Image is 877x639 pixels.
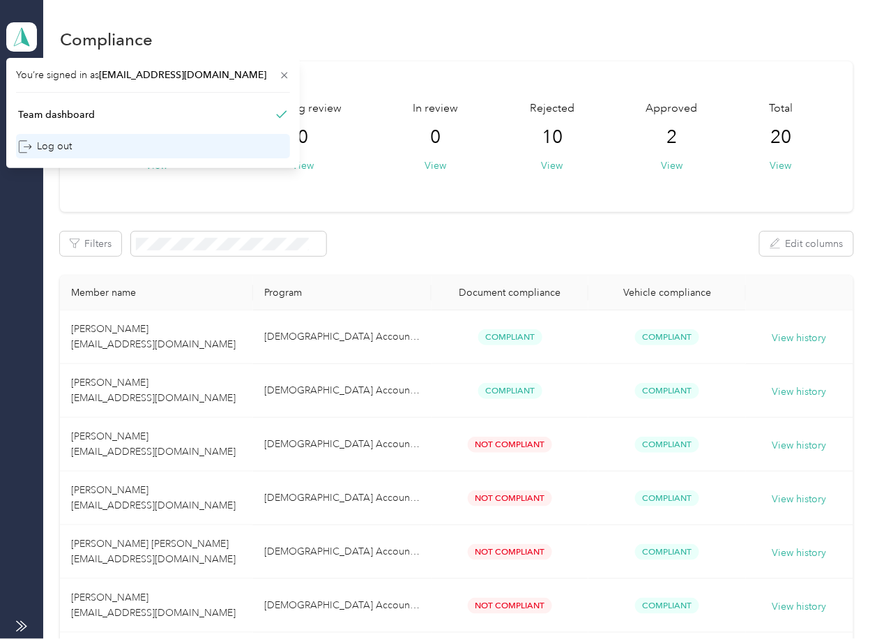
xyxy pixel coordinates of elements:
div: Document compliance [443,287,577,299]
button: View [542,158,563,173]
span: Not Compliant [468,437,552,453]
div: Vehicle compliance [600,287,734,299]
span: [PERSON_NAME] [EMAIL_ADDRESS][DOMAIN_NAME] [71,377,236,404]
span: [PERSON_NAME] [EMAIL_ADDRESS][DOMAIN_NAME] [71,430,236,458]
span: You’re signed in as [16,68,290,82]
td: LDS Accountable Plan 2024 [253,525,432,579]
td: LDS Accountable Plan 2024 [253,418,432,472]
span: Not Compliant [468,490,552,506]
span: [PERSON_NAME] [PERSON_NAME] [EMAIL_ADDRESS][DOMAIN_NAME] [71,538,236,565]
span: In review [413,100,459,117]
span: Compliant [635,437,699,453]
span: Compliant [635,544,699,560]
span: Approved [646,100,698,117]
button: View history [772,384,827,400]
span: Compliant [635,329,699,345]
th: Program [253,276,432,310]
button: View history [772,331,827,346]
span: Compliant [478,329,542,345]
span: Compliant [635,490,699,506]
button: View [425,158,447,173]
span: [PERSON_NAME] [EMAIL_ADDRESS][DOMAIN_NAME] [71,323,236,350]
td: LDS Accountable Plan 2024 [253,310,432,364]
span: Not Compliant [468,544,552,560]
button: View history [772,599,827,615]
span: 10 [542,126,563,149]
span: Compliant [635,383,699,399]
button: Edit columns [760,232,853,256]
div: Team dashboard [18,107,95,122]
span: 20 [770,126,791,149]
button: View [661,158,682,173]
button: View history [772,546,827,561]
span: Not Compliant [468,598,552,614]
span: [EMAIL_ADDRESS][DOMAIN_NAME] [99,69,266,81]
th: Member name [60,276,253,310]
span: Total [769,100,793,117]
td: LDS Accountable Plan 2024 [253,579,432,633]
iframe: Everlance-gr Chat Button Frame [799,561,877,639]
button: View history [772,438,827,453]
span: 0 [431,126,441,149]
td: LDS Accountable Plan 2024 [253,364,432,418]
button: View [292,158,314,173]
span: Compliant [478,383,542,399]
span: [PERSON_NAME] [EMAIL_ADDRESS][DOMAIN_NAME] [71,484,236,511]
button: View history [772,492,827,507]
span: Compliant [635,598,699,614]
td: LDS Accountable Plan 2024 [253,472,432,525]
span: Pending review [264,100,342,117]
span: 0 [298,126,308,149]
span: [PERSON_NAME] [EMAIL_ADDRESS][DOMAIN_NAME] [71,592,236,619]
span: 2 [666,126,677,149]
button: Filters [60,232,121,256]
span: Rejected [530,100,574,117]
div: Log out [18,139,72,153]
h1: Compliance [60,32,153,47]
button: View [770,158,792,173]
